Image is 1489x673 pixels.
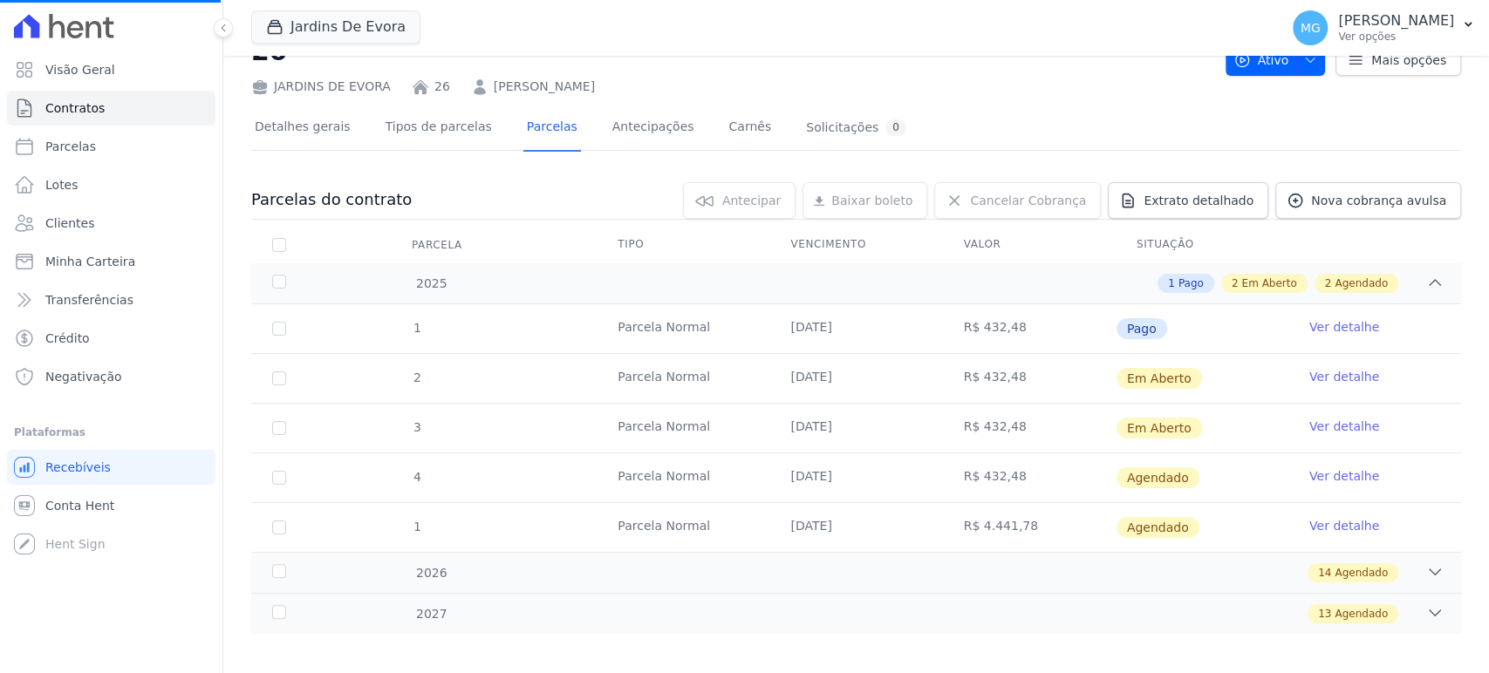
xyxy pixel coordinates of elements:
td: R$ 432,48 [943,453,1116,502]
p: Ver opções [1338,30,1454,44]
a: Crédito [7,321,215,356]
a: Antecipações [609,105,698,152]
span: 1 [412,520,421,534]
a: Ver detalhe [1309,368,1379,385]
span: Em Aberto [1241,275,1296,291]
span: Pago [1178,275,1204,291]
td: Parcela Normal [597,354,769,403]
h3: Parcelas do contrato [251,189,412,210]
td: Parcela Normal [597,304,769,353]
span: Minha Carteira [45,253,135,270]
span: Transferências [45,291,133,309]
span: 4 [412,470,421,484]
span: Agendado [1117,467,1199,488]
td: Parcela Normal [597,404,769,452]
span: 2 [412,370,421,384]
span: Em Aberto [1117,418,1202,438]
span: 1 [1168,275,1175,291]
th: Tipo [597,227,769,263]
td: R$ 432,48 [943,404,1116,452]
td: Parcela Normal [597,453,769,502]
a: Carnês [725,105,775,152]
span: 1 [412,321,421,335]
td: R$ 4.441,78 [943,503,1116,552]
td: Parcela Normal [597,503,769,552]
td: [DATE] [769,503,942,552]
a: Tipos de parcelas [382,105,495,152]
td: [DATE] [769,304,942,353]
span: Contratos [45,99,105,117]
span: Pago [1117,318,1167,339]
span: Recebíveis [45,459,111,476]
span: Visão Geral [45,61,115,78]
span: Lotes [45,176,79,194]
a: 26 [434,78,450,96]
div: Solicitações [806,119,906,136]
th: Valor [943,227,1116,263]
a: Detalhes gerais [251,105,354,152]
a: Ver detalhe [1309,418,1379,435]
a: Negativação [7,359,215,394]
input: default [272,471,286,485]
span: Extrato detalhado [1144,192,1253,209]
div: Parcela [391,228,483,262]
input: default [272,520,286,534]
span: Clientes [45,214,94,232]
span: 2 [1232,275,1239,291]
td: [DATE] [769,404,942,452]
a: Ver detalhe [1309,318,1379,336]
a: Nova cobrança avulsa [1275,182,1461,219]
span: Agendado [1335,275,1388,291]
a: Solicitações0 [803,105,910,152]
td: [DATE] [769,453,942,502]
input: Só é possível selecionar pagamentos em aberto [272,322,286,336]
a: Lotes [7,167,215,202]
a: Ver detalhe [1309,467,1379,485]
span: Mais opções [1371,51,1446,69]
td: R$ 432,48 [943,354,1116,403]
span: 14 [1318,565,1331,581]
span: Agendado [1335,606,1388,622]
a: [PERSON_NAME] [494,78,595,96]
span: Nova cobrança avulsa [1311,192,1446,209]
div: Plataformas [14,422,208,443]
span: Conta Hent [45,497,114,514]
button: Jardins De Evora [251,10,420,44]
span: Crédito [45,330,90,347]
a: Mais opções [1335,44,1461,76]
th: Situação [1116,227,1288,263]
div: 0 [885,119,906,136]
a: Contratos [7,91,215,126]
div: JARDINS DE EVORA [251,78,391,96]
button: Ativo [1226,44,1326,76]
span: 13 [1318,606,1331,622]
a: Clientes [7,206,215,241]
a: Transferências [7,282,215,317]
span: Ativo [1233,44,1289,76]
a: Recebíveis [7,450,215,485]
td: [DATE] [769,354,942,403]
a: Minha Carteira [7,244,215,279]
span: Agendado [1335,565,1388,581]
span: MG [1301,22,1321,34]
button: MG [PERSON_NAME] Ver opções [1279,3,1489,52]
th: Vencimento [769,227,942,263]
a: Parcelas [523,105,581,152]
a: Visão Geral [7,52,215,87]
a: Conta Hent [7,488,215,523]
span: 3 [412,420,421,434]
a: Ver detalhe [1309,517,1379,534]
span: Parcelas [45,138,96,155]
a: Extrato detalhado [1108,182,1268,219]
input: default [272,371,286,385]
span: Em Aberto [1117,368,1202,389]
span: Agendado [1117,517,1199,538]
span: 2 [1325,275,1332,291]
p: [PERSON_NAME] [1338,12,1454,30]
a: Parcelas [7,129,215,164]
td: R$ 432,48 [943,304,1116,353]
span: Negativação [45,368,122,385]
input: default [272,421,286,435]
